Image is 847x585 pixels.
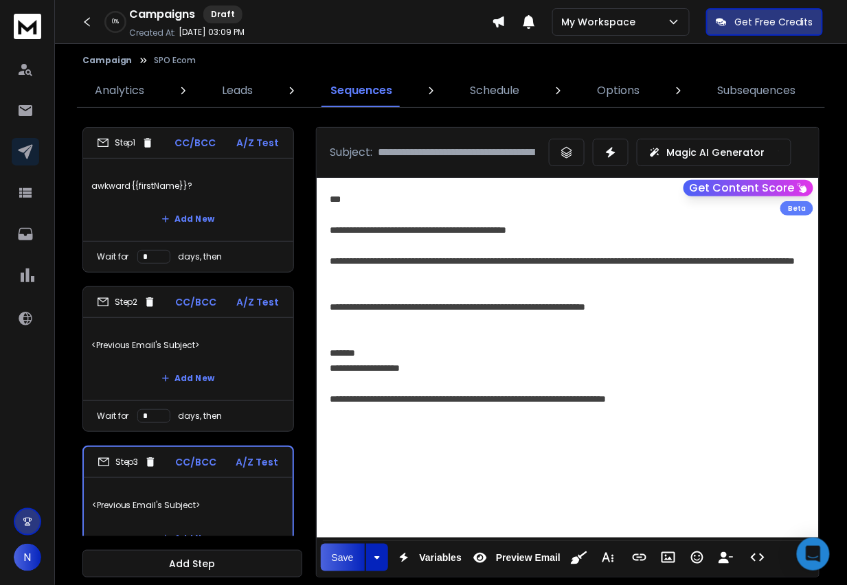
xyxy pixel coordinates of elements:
button: Variables [391,544,465,571]
button: Campaign [82,55,133,66]
p: <Previous Email's Subject> [91,326,285,365]
div: Beta [780,201,813,216]
a: Leads [214,74,261,107]
p: Wait for [97,411,129,422]
p: A/Z Test [237,136,280,150]
span: Variables [417,552,465,564]
button: Add New [150,365,226,392]
button: Insert Link (⌘K) [626,544,653,571]
div: Step 1 [97,137,154,149]
p: CC/BCC [174,136,216,150]
p: Options [598,82,640,99]
button: Get Free Credits [706,8,823,36]
p: Get Free Credits [735,15,813,29]
p: <Previous Email's Subject> [92,486,284,525]
p: CC/BCC [176,295,217,309]
button: Clean HTML [566,544,592,571]
button: N [14,544,41,571]
a: Schedule [462,74,528,107]
p: awkward {{firstName}}? [91,167,285,205]
p: A/Z Test [236,455,279,469]
img: logo [14,14,41,39]
p: Magic AI Generator [666,146,765,159]
button: Code View [745,544,771,571]
li: Step3CC/BCCA/Z Test<Previous Email's Subject>Add New [82,446,294,562]
p: Leads [222,82,253,99]
p: Created At: [129,27,176,38]
p: Sequences [330,82,392,99]
p: My Workspace [561,15,641,29]
button: Insert Unsubscribe Link [713,544,739,571]
p: SPO Ecom [155,55,196,66]
p: Subsequences [718,82,796,99]
p: days, then [179,411,223,422]
li: Step2CC/BCCA/Z Test<Previous Email's Subject>Add NewWait fordays, then [82,286,294,432]
div: Draft [203,5,242,23]
button: Add Step [82,550,302,577]
div: Open Intercom Messenger [797,538,830,571]
a: Analytics [87,74,153,107]
button: Preview Email [467,544,563,571]
h1: Campaigns [129,6,195,23]
p: CC/BCC [176,455,217,469]
button: Save [321,544,365,571]
a: Sequences [322,74,400,107]
button: Add New [150,525,226,552]
p: A/Z Test [237,295,280,309]
p: Analytics [95,82,144,99]
p: Wait for [97,251,129,262]
button: Emoticons [684,544,710,571]
p: Subject: [330,144,373,161]
p: days, then [179,251,223,262]
p: [DATE] 03:09 PM [179,27,245,38]
a: Options [589,74,648,107]
button: Get Content Score [684,180,813,196]
button: Insert Image (⌘P) [655,544,681,571]
a: Subsequences [710,74,804,107]
button: More Text [595,544,621,571]
div: Step 3 [98,456,157,468]
div: Step 2 [97,296,156,308]
button: Magic AI Generator [637,139,791,166]
p: 0 % [112,18,119,26]
li: Step1CC/BCCA/Z Testawkward {{firstName}}?Add NewWait fordays, then [82,127,294,273]
span: Preview Email [493,552,563,564]
button: Add New [150,205,226,233]
p: Schedule [471,82,520,99]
